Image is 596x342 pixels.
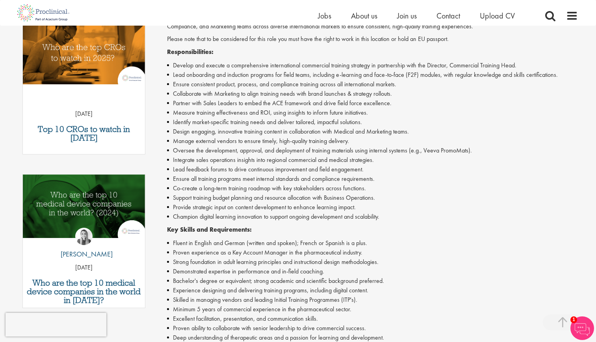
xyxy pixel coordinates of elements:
[167,225,252,234] strong: Key Skills and Requirements:
[167,184,578,193] li: Co-create a long-term training roadmap with key stakeholders across functions.
[6,313,106,336] iframe: reCAPTCHA
[167,127,578,136] li: Design engaging, innovative training content in collaboration with Medical and Marketing teams.
[75,228,93,245] img: Hannah Burke
[318,11,331,21] a: Jobs
[167,48,214,56] strong: Responsibilities:
[167,136,578,146] li: Manage external vendors to ensure timely, high-quality training delivery.
[167,35,578,44] p: Please note that to be considered for this role you must have the right to work in this location ...
[23,110,145,119] p: [DATE]
[167,295,578,305] li: Skilled in managing vendors and leading Initial Training Programmes (ITP's).
[23,175,145,238] img: Top 10 Medical Device Companies 2024
[167,108,578,117] li: Measure training effectiveness and ROI, using insights to inform future initiatives.
[27,125,141,142] a: Top 10 CROs to watch in [DATE]
[167,165,578,174] li: Lead feedback forums to drive continuous improvement and field engagement.
[167,117,578,127] li: Identify market-specific training needs and deliver tailored, impactful solutions.
[167,314,578,323] li: Excellent facilitation, presentation, and communication skills.
[167,238,578,248] li: Fluent in English and German (written and spoken); French or Spanish is a plus.
[167,61,578,70] li: Develop and execute a comprehensive international commercial training strategy in partnership wit...
[167,193,578,203] li: Support training budget planning and resource allocation with Business Operations.
[167,174,578,184] li: Ensure all training programs meet internal standards and compliance requirements.
[23,21,145,84] img: Top 10 CROs 2025 | Proclinical
[167,276,578,286] li: Bachelor's degree or equivalent; strong academic and scientific background preferred.
[23,263,145,272] p: [DATE]
[27,279,141,305] a: Who are the top 10 medical device companies in the world in [DATE]?
[167,257,578,267] li: Strong foundation in adult learning principles and instructional design methodologies.
[167,99,578,108] li: Partner with Sales Leaders to embed the ACE framework and drive field force excellence.
[351,11,377,21] a: About us
[167,89,578,99] li: Collaborate with Marketing to align training needs with brand launches & strategy rollouts.
[23,21,145,91] a: Link to a post
[167,248,578,257] li: Proven experience as a Key Account Manager in the pharmaceutical industry.
[167,267,578,276] li: Demonstrated expertise in performance and in-field coaching.
[55,249,113,259] p: [PERSON_NAME]
[167,80,578,89] li: Ensure consistent product, process, and compliance training across all international markets.
[55,228,113,263] a: Hannah Burke [PERSON_NAME]
[167,323,578,333] li: Proven ability to collaborate with senior leadership to drive commercial success.
[167,155,578,165] li: Integrate sales operations insights into regional commercial and medical strategies.
[570,316,577,323] span: 1
[436,11,460,21] a: Contact
[167,305,578,314] li: Minimum 5 years of commercial experience in the pharmaceutical sector.
[167,203,578,212] li: Provide strategic input on content development to enhance learning impact.
[570,316,594,340] img: Chatbot
[23,175,145,244] a: Link to a post
[167,146,578,155] li: Oversee the development, approval, and deployment of training materials using internal systems (e...
[167,70,578,80] li: Lead onboarding and induction programs for field teams, including e-learning and face-to-face (F2...
[397,11,417,21] a: Join us
[167,286,578,295] li: Experience designing and delivering training programs, including digital content.
[480,11,515,21] a: Upload CV
[167,212,578,221] li: Champion digital learning innovation to support ongoing development and scalability.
